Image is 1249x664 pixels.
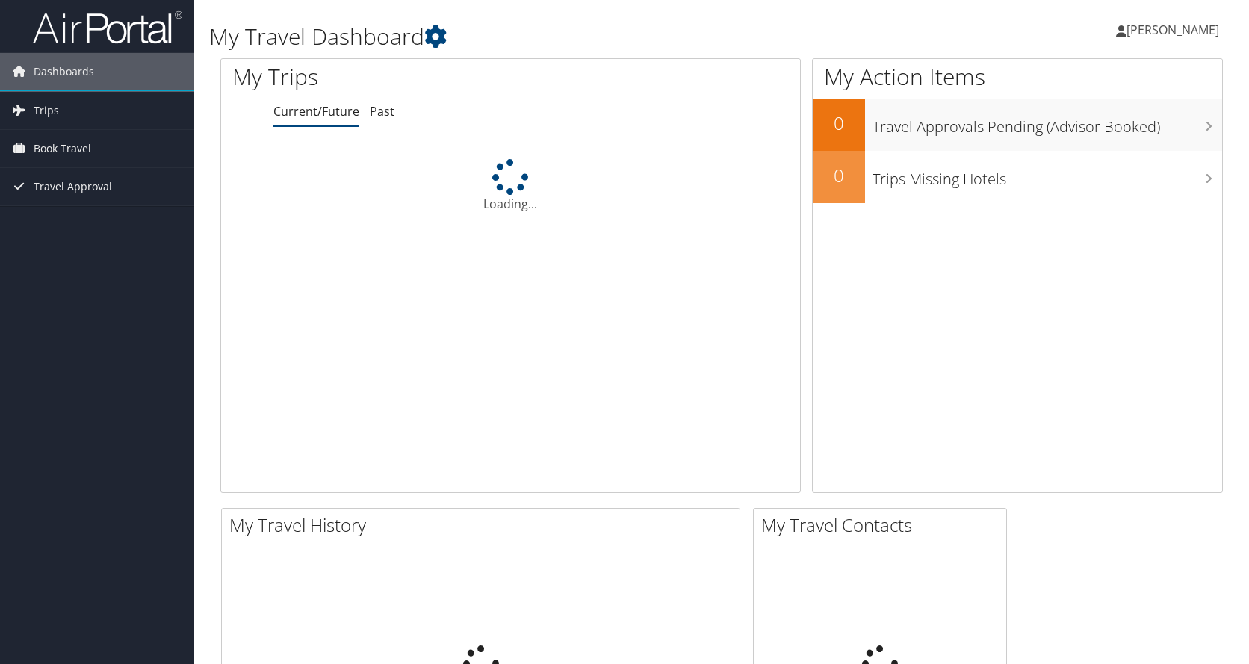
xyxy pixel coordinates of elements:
h2: My Travel Contacts [761,512,1006,538]
span: Book Travel [34,130,91,167]
span: Dashboards [34,53,94,90]
div: Loading... [221,159,800,213]
span: [PERSON_NAME] [1126,22,1219,38]
a: [PERSON_NAME] [1116,7,1234,52]
a: 0Trips Missing Hotels [813,151,1222,203]
h3: Travel Approvals Pending (Advisor Booked) [873,109,1222,137]
img: airportal-logo.png [33,10,182,45]
a: 0Travel Approvals Pending (Advisor Booked) [813,99,1222,151]
h2: 0 [813,111,865,136]
a: Past [370,103,394,120]
a: Current/Future [273,103,359,120]
span: Travel Approval [34,168,112,205]
h1: My Travel Dashboard [209,21,893,52]
h2: My Travel History [229,512,740,538]
h1: My Trips [232,61,548,93]
h1: My Action Items [813,61,1222,93]
span: Trips [34,92,59,129]
h2: 0 [813,163,865,188]
h3: Trips Missing Hotels [873,161,1222,190]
